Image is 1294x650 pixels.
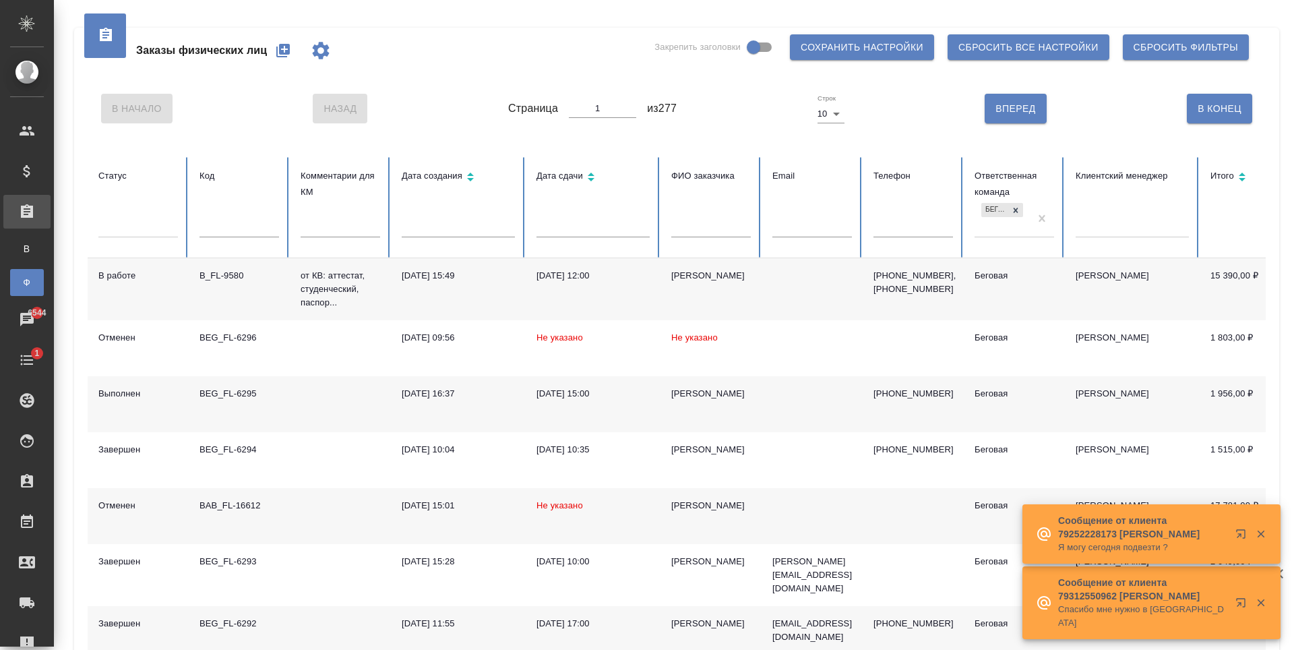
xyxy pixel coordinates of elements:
div: Телефон [873,168,953,184]
a: 6544 [3,303,51,336]
p: Я могу сегодня подвезти ? [1058,541,1227,554]
button: Вперед [985,94,1046,123]
div: BEG_FL-6294 [199,443,279,456]
div: [DATE] 15:49 [402,269,515,283]
a: В [10,235,44,262]
div: BEG_FL-6293 [199,555,279,568]
p: [PHONE_NUMBER] [873,617,953,630]
a: 1 [3,343,51,377]
p: Сообщение от клиента 79252228173 [PERSON_NAME] [1058,514,1227,541]
div: Завершен [98,617,178,630]
button: Открыть в новой вкладке [1227,589,1260,622]
td: [PERSON_NAME] [1065,320,1200,376]
div: Отменен [98,499,178,512]
span: Сбросить фильтры [1134,39,1238,56]
div: Статус [98,168,178,184]
div: Ответственная команда [975,168,1054,200]
span: Заказы физических лиц [136,42,267,59]
div: [DATE] 12:00 [536,269,650,283]
label: Строк [818,95,836,102]
div: [DATE] 17:00 [536,617,650,630]
div: [DATE] 16:37 [402,387,515,401]
td: [PERSON_NAME] [1065,432,1200,488]
div: Завершен [98,555,178,568]
span: В [17,242,37,256]
button: В Конец [1187,94,1252,123]
div: BAB_FL-16612 [199,499,279,512]
div: Email [772,168,852,184]
div: Сортировка [402,168,515,187]
span: Не указано [536,500,583,510]
div: Сортировка [1210,168,1290,187]
span: Сохранить настройки [801,39,923,56]
div: [DATE] 10:00 [536,555,650,568]
span: Не указано [671,332,718,343]
div: Код [199,168,279,184]
button: Сохранить настройки [790,34,934,60]
div: BEG_FL-6292 [199,617,279,630]
p: Сообщение от клиента 79312550962 [PERSON_NAME] [1058,576,1227,603]
div: Завершен [98,443,178,456]
div: [PERSON_NAME] [671,617,751,630]
div: [DATE] 09:56 [402,331,515,345]
span: 1 [26,347,47,360]
span: Вперед [995,100,1035,117]
button: Открыть в новой вкладке [1227,521,1260,553]
p: [PERSON_NAME][EMAIL_ADDRESS][DOMAIN_NAME] [772,555,852,595]
div: Клиентский менеджер [1076,168,1189,184]
button: Создать [267,34,299,67]
div: Беговая [975,499,1054,512]
a: Ф [10,269,44,296]
div: Беговая [975,331,1054,345]
span: 6544 [20,306,54,320]
button: Сбросить все настройки [948,34,1109,60]
div: [PERSON_NAME] [671,269,751,283]
td: [PERSON_NAME], [PERSON_NAME] [1065,488,1200,544]
div: ФИО заказчика [671,168,751,184]
span: В Конец [1198,100,1241,117]
div: Выполнен [98,387,178,401]
div: BEG_FL-6296 [199,331,279,345]
div: 10 [818,105,844,123]
td: [PERSON_NAME] [1065,258,1200,320]
div: [DATE] 10:35 [536,443,650,456]
span: Не указано [536,332,583,343]
p: [PHONE_NUMBER] [873,387,953,401]
div: Беговая [975,617,1054,630]
button: Сбросить фильтры [1123,34,1249,60]
div: Беговая [975,269,1054,283]
p: Спасибо мне нужно в [GEOGRAPHIC_DATA] [1058,603,1227,630]
div: В работе [98,269,178,283]
div: B_FL-9580 [199,269,279,283]
div: BEG_FL-6295 [199,387,279,401]
button: Закрыть [1247,528,1274,540]
div: Беговая [981,203,1008,217]
div: Отменен [98,331,178,345]
td: [PERSON_NAME] [1065,376,1200,432]
p: [EMAIL_ADDRESS][DOMAIN_NAME] [772,617,852,644]
span: Сбросить все настройки [958,39,1099,56]
div: Комментарии для КМ [301,168,380,200]
div: [DATE] 15:00 [536,387,650,401]
div: [PERSON_NAME] [671,387,751,401]
span: Закрепить заголовки [654,40,741,54]
div: [DATE] 15:28 [402,555,515,568]
div: Сортировка [536,168,650,187]
span: из 277 [647,100,677,117]
span: Страница [508,100,558,117]
div: [DATE] 11:55 [402,617,515,630]
div: [PERSON_NAME] [671,499,751,512]
span: Ф [17,276,37,289]
p: от КВ: аттестат, студенческий, паспор... [301,269,380,309]
div: [PERSON_NAME] [671,555,751,568]
div: Беговая [975,443,1054,456]
button: Закрыть [1247,597,1274,609]
div: Беговая [975,387,1054,401]
p: [PHONE_NUMBER], [PHONE_NUMBER] [873,269,953,296]
div: Беговая [975,555,1054,568]
div: [DATE] 10:04 [402,443,515,456]
p: [PHONE_NUMBER] [873,443,953,456]
div: [DATE] 15:01 [402,499,515,512]
div: [PERSON_NAME] [671,443,751,456]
